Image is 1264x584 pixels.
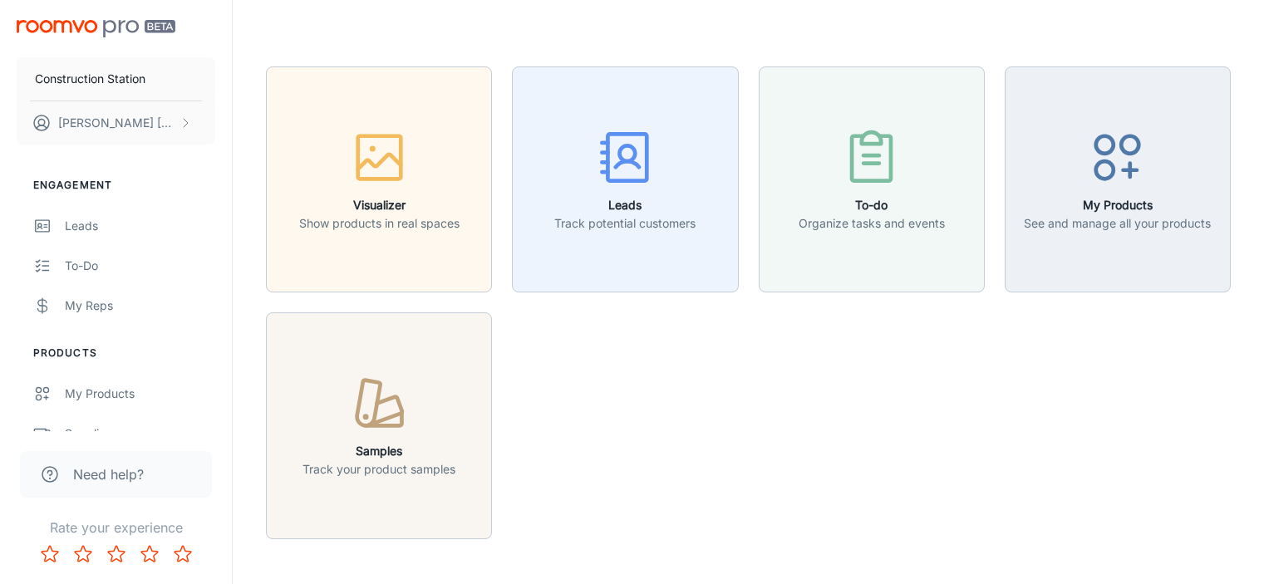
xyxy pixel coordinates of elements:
p: Track potential customers [554,214,696,233]
p: Organize tasks and events [799,214,945,233]
p: Rate your experience [13,518,219,537]
p: Show products in real spaces [299,214,460,233]
button: Construction Station [17,57,215,101]
a: My ProductsSee and manage all your products [1005,170,1231,187]
button: Rate 3 star [100,537,133,571]
button: Rate 1 star [33,537,66,571]
button: Rate 2 star [66,537,100,571]
button: VisualizerShow products in real spaces [266,66,492,292]
span: Need help? [73,464,144,484]
button: SamplesTrack your product samples [266,312,492,538]
a: SamplesTrack your product samples [266,416,492,433]
img: Roomvo PRO Beta [17,20,175,37]
p: Track your product samples [302,460,455,478]
button: LeadsTrack potential customers [512,66,738,292]
button: To-doOrganize tasks and events [759,66,985,292]
p: See and manage all your products [1024,214,1211,233]
div: Leads [65,217,215,235]
h6: My Products [1024,196,1211,214]
p: [PERSON_NAME] [PERSON_NAME] [58,114,175,132]
div: My Reps [65,297,215,315]
button: My ProductsSee and manage all your products [1005,66,1231,292]
button: Rate 5 star [166,537,199,571]
button: [PERSON_NAME] [PERSON_NAME] [17,101,215,145]
div: Suppliers [65,425,215,443]
a: To-doOrganize tasks and events [759,170,985,187]
h6: Visualizer [299,196,460,214]
div: To-do [65,257,215,275]
button: Rate 4 star [133,537,166,571]
p: Construction Station [35,70,145,88]
h6: To-do [799,196,945,214]
a: LeadsTrack potential customers [512,170,738,187]
h6: Leads [554,196,696,214]
div: My Products [65,385,215,403]
h6: Samples [302,442,455,460]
